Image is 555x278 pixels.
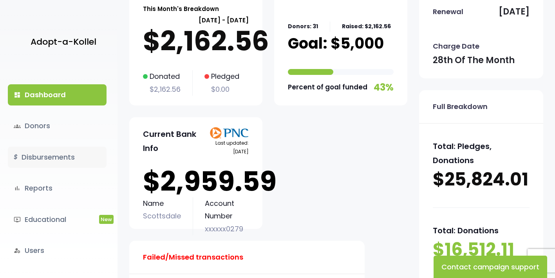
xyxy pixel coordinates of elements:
[433,223,530,238] p: Total: Donations
[14,91,21,98] i: dashboard
[143,210,181,222] p: Scottsdale
[433,238,530,262] p: $16,512.11
[143,15,249,25] p: [DATE] - [DATE]
[8,147,107,168] a: $Disbursements
[27,23,96,61] a: Adopt-a-Kollel
[433,53,515,68] p: 28th of the month
[433,5,463,18] p: Renewal
[99,215,114,224] span: New
[205,197,249,223] p: Account Number
[14,216,21,223] i: ondemand_video
[14,152,18,163] i: $
[8,240,107,261] a: manage_accountsUsers
[205,223,249,235] p: xxxxxx0279
[8,178,107,199] a: bar_chartReports
[288,36,384,51] p: Goal: $5,000
[288,22,318,31] p: Donors: 31
[143,70,181,83] p: Donated
[288,81,367,93] p: Percent of goal funded
[204,83,239,96] p: $0.00
[210,127,249,139] img: PNClogo.svg
[143,197,181,210] p: Name
[342,22,391,31] p: Raised: $2,162.56
[8,84,107,105] a: dashboardDashboard
[31,34,96,50] p: Adopt-a-Kollel
[14,185,21,192] i: bar_chart
[433,100,488,113] p: Full Breakdown
[143,83,181,96] p: $2,162.56
[433,167,530,192] p: $25,824.01
[433,40,479,53] p: Charge Date
[14,247,21,254] i: manage_accounts
[204,70,239,83] p: Pledged
[374,79,394,96] p: 43%
[143,25,249,57] p: $2,162.56
[434,256,547,278] button: Contact campaign support
[14,123,21,130] span: groups
[143,4,219,14] p: This Month's Breakdown
[143,127,205,155] p: Current Bank Info
[143,166,249,197] p: $2,959.59
[8,209,107,230] a: ondemand_videoEducationalNew
[433,139,530,167] p: Total: Pledges, Donations
[205,139,249,156] p: Last updated: [DATE]
[8,115,107,136] a: groupsDonors
[499,4,530,20] p: [DATE]
[143,251,243,263] p: Failed/Missed transactions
